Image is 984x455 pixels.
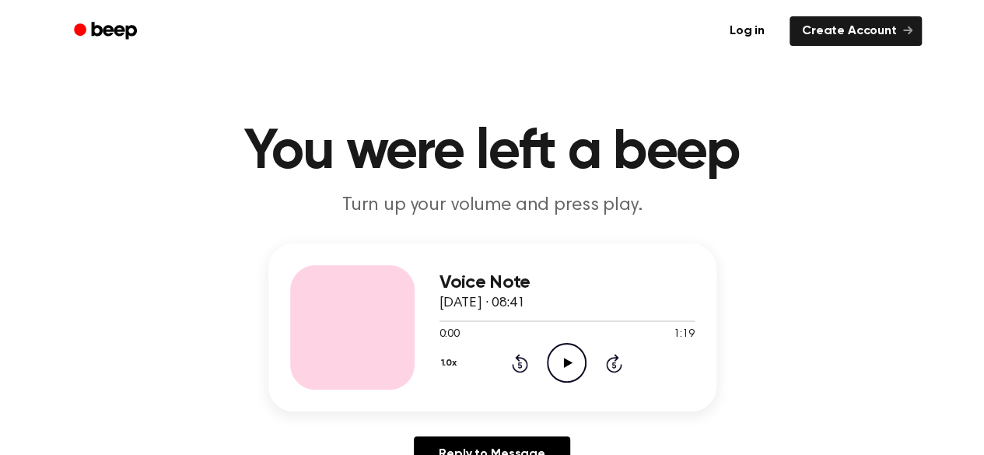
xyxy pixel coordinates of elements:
[63,16,151,47] a: Beep
[439,350,463,376] button: 1.0x
[194,193,791,219] p: Turn up your volume and press play.
[439,296,525,310] span: [DATE] · 08:41
[94,124,891,180] h1: You were left a beep
[674,327,694,343] span: 1:19
[790,16,922,46] a: Create Account
[439,272,695,293] h3: Voice Note
[714,13,780,49] a: Log in
[439,327,460,343] span: 0:00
